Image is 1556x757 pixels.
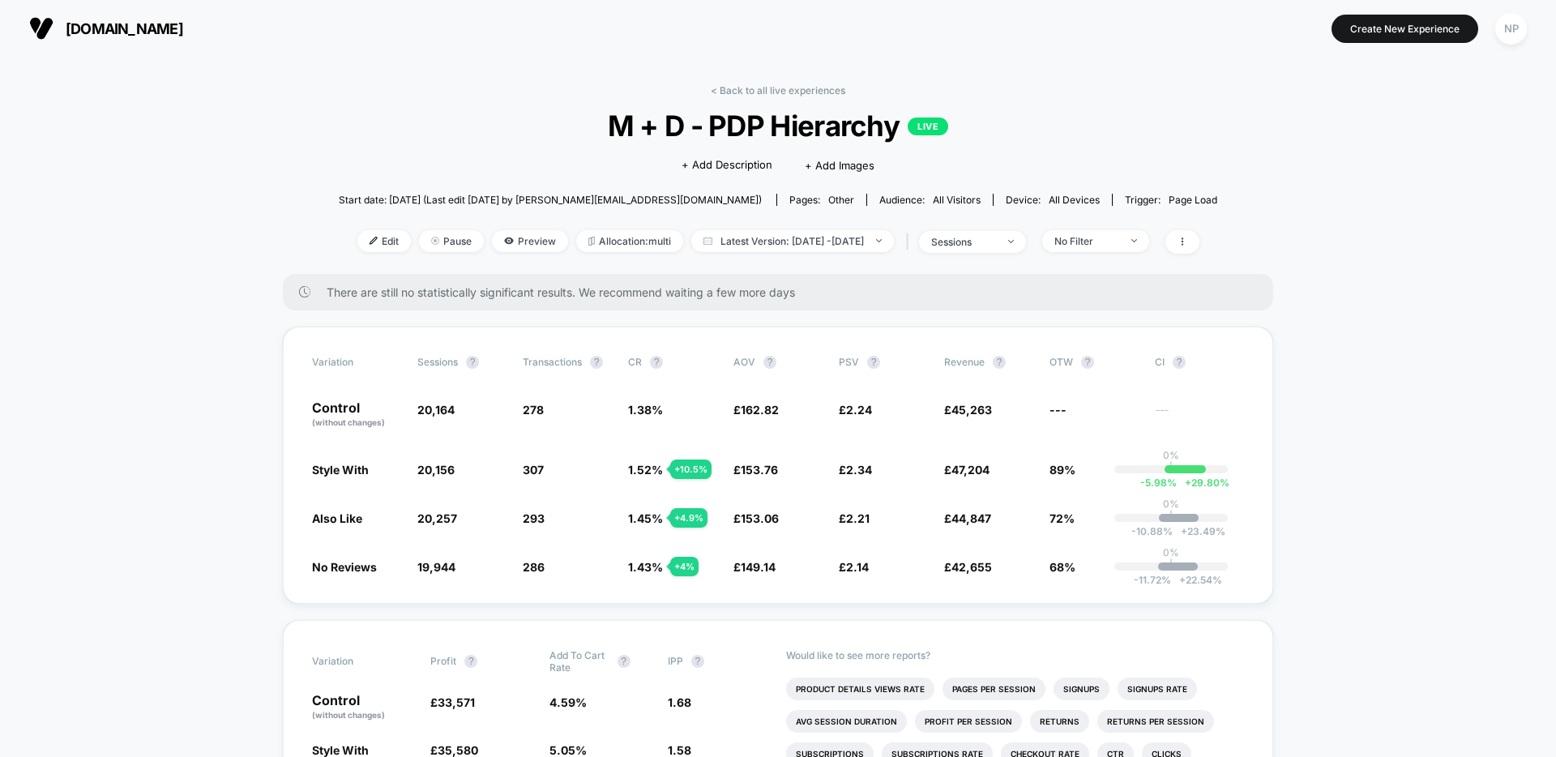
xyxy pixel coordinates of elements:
[312,401,401,429] p: Control
[431,237,439,245] img: end
[786,678,934,700] li: Product Details Views Rate
[419,230,484,252] span: Pause
[523,560,545,574] span: 286
[789,194,854,206] div: Pages:
[312,560,377,574] span: No Reviews
[931,236,996,248] div: sessions
[417,511,457,525] span: 20,257
[741,560,776,574] span: 149.14
[438,743,478,757] span: 35,580
[733,463,778,477] span: £
[628,356,642,368] span: CR
[846,463,872,477] span: 2.34
[944,560,992,574] span: £
[549,743,587,757] span: 5.05 %
[733,511,779,525] span: £
[430,695,475,709] span: £
[438,695,475,709] span: 33,571
[944,356,985,368] span: Revenue
[618,655,631,668] button: ?
[839,463,872,477] span: £
[312,694,414,721] p: Control
[733,403,779,417] span: £
[846,560,869,574] span: 2.14
[590,356,603,369] button: ?
[902,230,919,254] span: |
[327,285,1241,299] span: There are still no statistically significant results. We recommend waiting a few more days
[1169,510,1173,522] p: |
[682,157,772,173] span: + Add Description
[417,403,455,417] span: 20,164
[1495,13,1527,45] div: NP
[828,194,854,206] span: other
[1049,194,1100,206] span: all devices
[430,655,456,667] span: Profit
[1173,525,1225,537] span: 23.49 %
[523,403,544,417] span: 278
[549,649,609,674] span: Add To Cart Rate
[670,460,712,479] div: + 10.5 %
[383,109,1173,143] span: M + D - PDP Hierarchy
[1049,560,1075,574] span: 68%
[464,655,477,668] button: ?
[733,356,755,368] span: AOV
[951,511,991,525] span: 44,847
[1155,356,1244,369] span: CI
[668,655,683,667] span: IPP
[312,649,401,674] span: Variation
[430,743,478,757] span: £
[915,710,1022,733] li: Profit Per Session
[786,710,907,733] li: Avg Session Duration
[1173,356,1186,369] button: ?
[711,84,845,96] a: < Back to all live experiences
[492,230,568,252] span: Preview
[1008,240,1014,243] img: end
[588,237,595,246] img: rebalance
[733,560,776,574] span: £
[876,239,882,242] img: end
[1131,525,1173,537] span: -10.88 %
[1118,678,1197,700] li: Signups Rate
[523,511,545,525] span: 293
[839,356,859,368] span: PSV
[24,15,188,41] button: [DOMAIN_NAME]
[370,237,378,245] img: edit
[944,403,992,417] span: £
[879,194,981,206] div: Audience:
[357,230,411,252] span: Edit
[944,463,990,477] span: £
[691,230,894,252] span: Latest Version: [DATE] - [DATE]
[1134,574,1171,586] span: -11.72 %
[576,230,683,252] span: Allocation: multi
[933,194,981,206] span: All Visitors
[846,511,870,525] span: 2.21
[741,463,778,477] span: 153.76
[523,463,544,477] span: 307
[29,16,53,41] img: Visually logo
[1169,461,1173,473] p: |
[417,356,458,368] span: Sessions
[1049,356,1139,369] span: OTW
[1054,678,1109,700] li: Signups
[1185,477,1191,489] span: +
[846,403,872,417] span: 2.24
[66,20,183,37] span: [DOMAIN_NAME]
[417,560,455,574] span: 19,944
[466,356,479,369] button: ?
[549,695,587,709] span: 4.59 %
[1054,235,1119,247] div: No Filter
[1163,449,1179,461] p: 0%
[1131,239,1137,242] img: end
[1171,574,1222,586] span: 22.54 %
[951,560,992,574] span: 42,655
[650,356,663,369] button: ?
[312,511,362,525] span: Also Like
[523,356,582,368] span: Transactions
[839,560,869,574] span: £
[339,194,762,206] span: Start date: [DATE] (Last edit [DATE] by [PERSON_NAME][EMAIL_ADDRESS][DOMAIN_NAME])
[1177,477,1229,489] span: 29.80 %
[628,560,663,574] span: 1.43 %
[839,511,870,525] span: £
[741,403,779,417] span: 162.82
[951,463,990,477] span: 47,204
